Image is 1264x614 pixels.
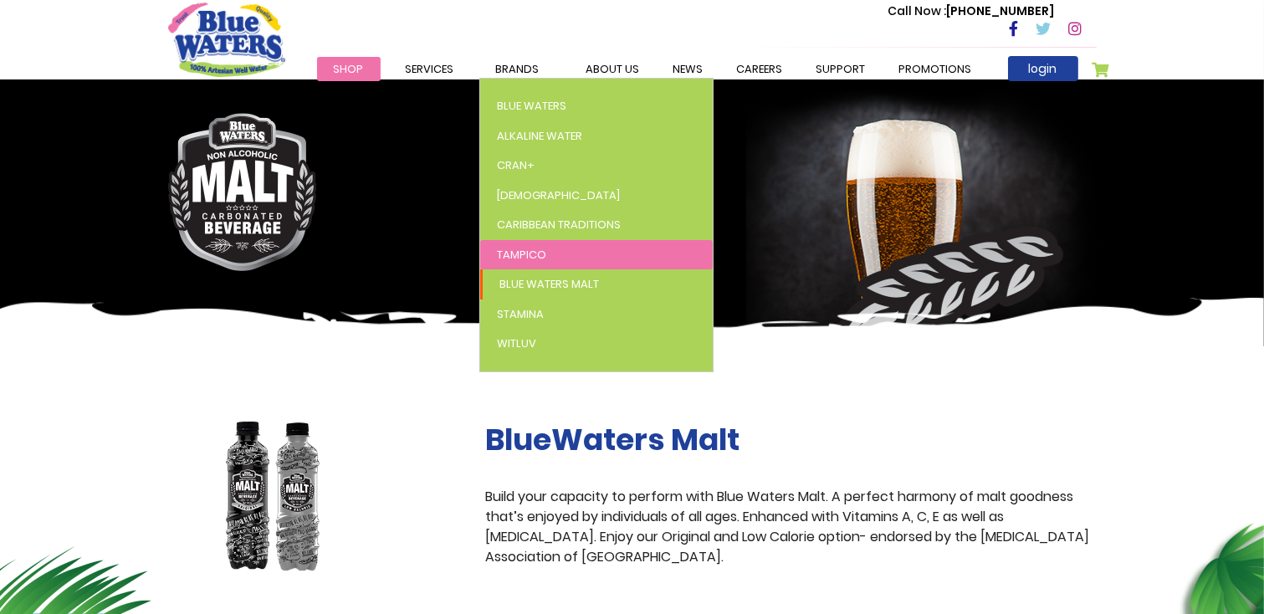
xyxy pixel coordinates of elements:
span: Cran+ [497,157,535,173]
a: Promotions [883,57,989,81]
img: malt-logo.png [168,113,317,271]
a: careers [720,57,800,81]
span: Services [406,61,454,77]
a: login [1008,56,1078,81]
span: Shop [334,61,364,77]
img: malt-banner-right.png [746,88,1109,377]
p: [PHONE_NUMBER] [888,3,1055,20]
span: [DEMOGRAPHIC_DATA] [497,187,620,203]
span: Brands [496,61,540,77]
p: Build your capacity to perform with Blue Waters Malt. A perfect harmony of malt goodness that’s e... [486,487,1097,567]
span: Caribbean Traditions [497,217,621,233]
a: about us [570,57,657,81]
h2: BlueWaters Malt [486,422,1097,458]
span: Call Now : [888,3,947,19]
span: Alkaline Water [497,128,582,144]
a: support [800,57,883,81]
span: Blue Waters Malt [499,276,599,292]
a: store logo [168,3,285,76]
span: Stamina [497,306,544,322]
span: Blue Waters [497,98,566,114]
span: WitLuv [497,335,536,351]
a: News [657,57,720,81]
span: Tampico [497,247,546,263]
